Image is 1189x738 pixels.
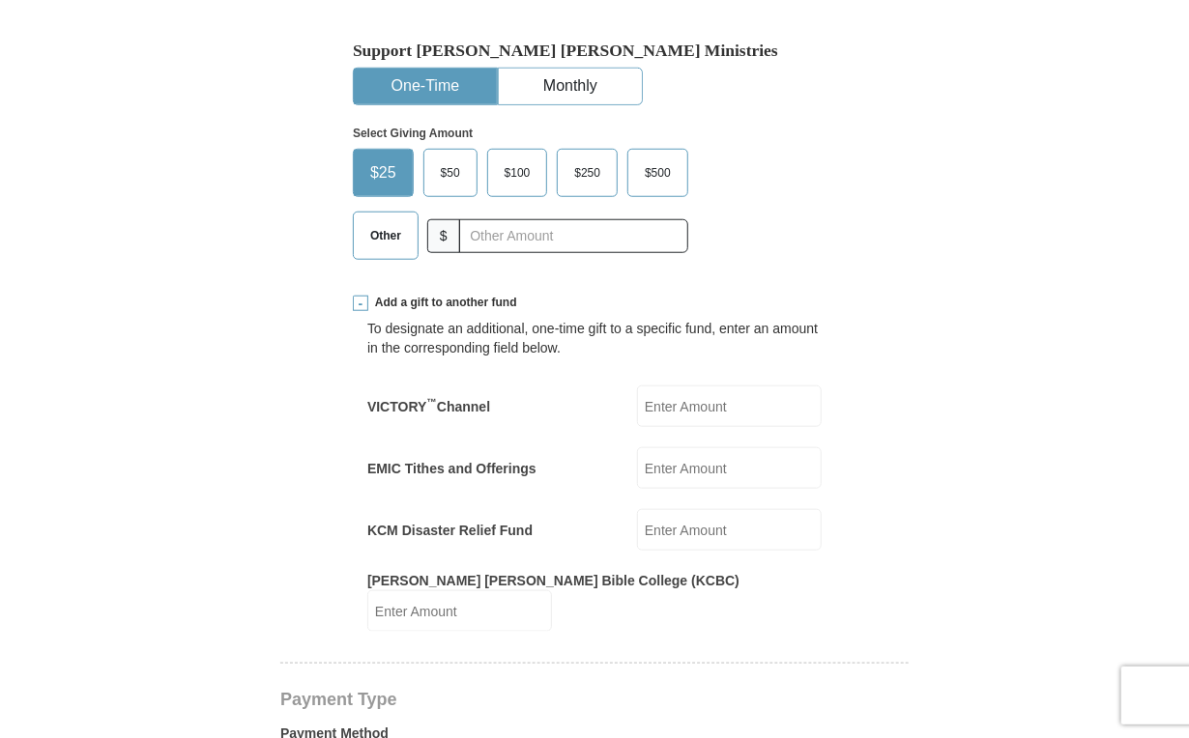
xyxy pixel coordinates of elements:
[431,158,470,187] span: $50
[367,521,533,540] label: KCM Disaster Relief Fund
[367,459,536,478] label: EMIC Tithes and Offerings
[354,69,497,104] button: One-Time
[367,319,822,357] div: To designate an additional, one-time gift to a specific fund, enter an amount in the correspondin...
[280,692,909,707] h4: Payment Type
[637,385,822,427] input: Enter Amount
[565,158,610,187] span: $250
[499,69,642,104] button: Monthly
[353,41,836,61] h5: Support [PERSON_NAME] [PERSON_NAME] Ministries
[367,590,552,632] input: Enter Amount
[637,447,822,489] input: Enter Amount
[635,158,681,187] span: $500
[353,127,473,140] strong: Select Giving Amount
[459,219,688,253] input: Other Amount
[426,396,437,408] sup: ™
[368,295,517,311] span: Add a gift to another fund
[637,509,822,551] input: Enter Amount
[495,158,540,187] span: $100
[367,571,739,590] label: [PERSON_NAME] [PERSON_NAME] Bible College (KCBC)
[361,158,406,187] span: $25
[361,221,411,250] span: Other
[367,397,490,416] label: VICTORY Channel
[427,219,460,253] span: $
